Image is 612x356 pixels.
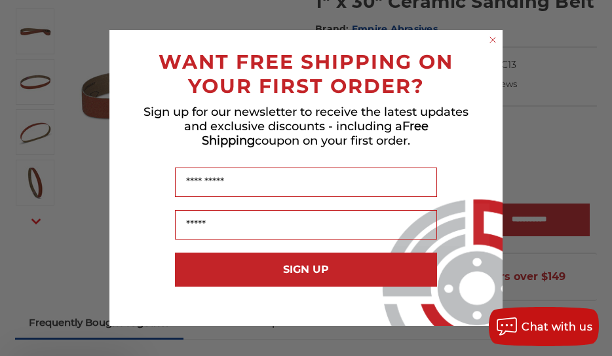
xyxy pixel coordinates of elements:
span: WANT FREE SHIPPING ON YOUR FIRST ORDER? [159,50,453,98]
input: Email [175,210,437,240]
span: Sign up for our newsletter to receive the latest updates and exclusive discounts - including a co... [143,105,469,148]
span: Chat with us [522,321,592,333]
button: SIGN UP [175,253,437,287]
button: Close dialog [486,33,499,46]
button: Chat with us [489,307,599,346]
span: Free Shipping [202,119,429,148]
